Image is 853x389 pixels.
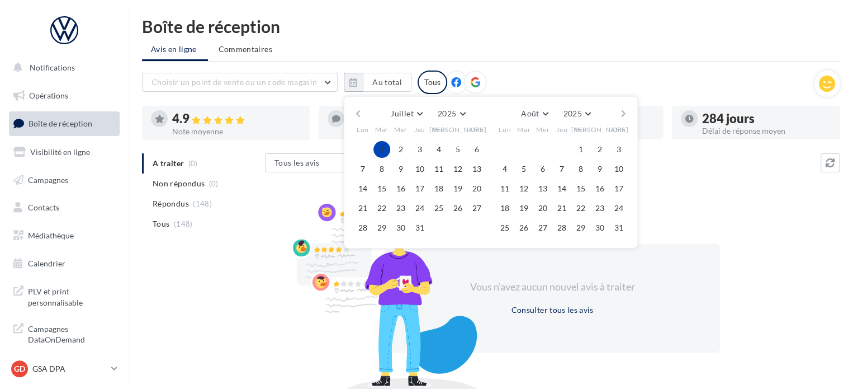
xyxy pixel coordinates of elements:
[496,161,513,177] button: 4
[499,125,511,134] span: Lun
[391,109,413,118] span: Juillet
[571,125,629,134] span: [PERSON_NAME]
[456,280,648,294] div: Vous n'avez aucun nouvel avis à traiter
[610,219,627,236] button: 31
[430,200,447,217] button: 25
[433,106,470,121] button: 2025
[610,200,627,217] button: 24
[702,127,831,135] div: Délai de réponse moyen
[506,303,598,317] button: Consulter tous les avis
[354,161,371,177] button: 7
[7,140,122,164] a: Visibilité en ligne
[28,321,115,345] span: Campagnes DataOnDemand
[386,106,426,121] button: Juillet
[392,141,409,158] button: 2
[392,180,409,197] button: 16
[591,219,608,236] button: 30
[572,200,589,217] button: 22
[534,200,551,217] button: 20
[610,161,627,177] button: 10
[496,180,513,197] button: 11
[142,18,840,35] div: Boîte de réception
[354,180,371,197] button: 14
[32,363,107,374] p: GSA DPA
[209,179,219,188] span: (0)
[430,141,447,158] button: 4
[30,63,75,72] span: Notifications
[553,219,570,236] button: 28
[7,111,122,135] a: Boîte de réception
[153,178,205,189] span: Non répondus
[515,219,532,236] button: 26
[496,219,513,236] button: 25
[418,71,447,94] div: Tous
[142,73,338,92] button: Choisir un point de vente ou un code magasin
[193,199,212,208] span: (148)
[29,119,92,128] span: Boîte de réception
[373,180,390,197] button: 15
[572,219,589,236] button: 29
[373,161,390,177] button: 8
[172,113,301,125] div: 4.9
[153,198,189,209] span: Répondus
[515,200,532,217] button: 19
[7,168,122,192] a: Campagnes
[392,161,409,177] button: 9
[449,141,466,158] button: 5
[534,219,551,236] button: 27
[411,180,428,197] button: 17
[449,180,466,197] button: 19
[354,200,371,217] button: 21
[30,147,90,157] span: Visibilité en ligne
[468,161,485,177] button: 13
[429,125,487,134] span: [PERSON_NAME]
[219,44,272,55] span: Commentaires
[344,73,411,92] button: Au total
[516,106,552,121] button: Août
[28,203,59,212] span: Contacts
[591,180,608,197] button: 16
[411,161,428,177] button: 10
[7,279,122,312] a: PLV et print personnalisable
[553,200,570,217] button: 21
[373,200,390,217] button: 22
[470,125,484,134] span: Dim
[411,219,428,236] button: 31
[28,259,65,268] span: Calendrier
[7,84,122,107] a: Opérations
[265,153,377,172] button: Tous les avis
[468,180,485,197] button: 20
[517,125,530,134] span: Mar
[28,284,115,308] span: PLV et print personnalisable
[172,128,301,135] div: Note moyenne
[521,109,539,118] span: Août
[373,141,390,158] button: 1
[591,161,608,177] button: 9
[392,219,409,236] button: 30
[553,180,570,197] button: 14
[534,180,551,197] button: 13
[553,161,570,177] button: 7
[7,224,122,247] a: Médiathèque
[556,125,567,134] span: Jeu
[29,91,68,100] span: Opérations
[174,219,193,228] span: (148)
[7,196,122,219] a: Contacts
[572,161,589,177] button: 8
[430,180,447,197] button: 18
[612,125,625,134] span: Dim
[702,113,831,125] div: 284 jours
[610,180,627,197] button: 17
[468,200,485,217] button: 27
[449,200,466,217] button: 26
[515,161,532,177] button: 5
[7,317,122,350] a: Campagnes DataOnDemand
[28,231,74,240] span: Médiathèque
[7,56,117,79] button: Notifications
[563,109,581,118] span: 2025
[411,141,428,158] button: 3
[591,141,608,158] button: 2
[274,158,320,167] span: Tous les avis
[357,125,369,134] span: Lun
[572,180,589,197] button: 15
